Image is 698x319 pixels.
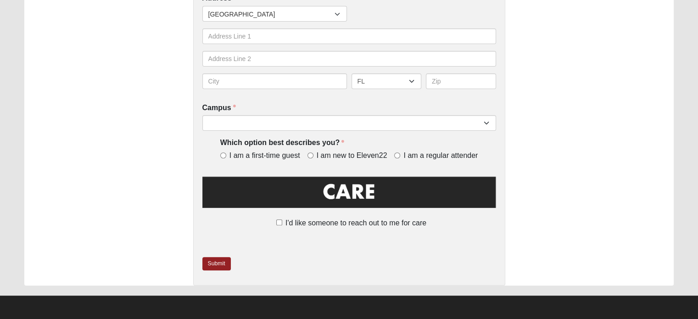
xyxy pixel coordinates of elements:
label: Which option best describes you? [220,138,344,148]
input: City [202,73,347,89]
input: I am a regular attender [394,152,400,158]
span: [GEOGRAPHIC_DATA] [208,6,335,22]
img: Care.png [202,174,496,216]
input: I'd like someone to reach out to me for care [276,219,282,225]
span: I'd like someone to reach out to me for care [285,219,426,227]
input: I am a first-time guest [220,152,226,158]
input: Address Line 2 [202,51,496,67]
input: I am new to Eleven22 [307,152,313,158]
span: I am a regular attender [403,151,478,161]
input: Address Line 1 [202,28,496,44]
span: I am new to Eleven22 [317,151,387,161]
input: Zip [426,73,496,89]
a: Submit [202,257,231,270]
label: Campus [202,103,236,113]
span: I am a first-time guest [229,151,300,161]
